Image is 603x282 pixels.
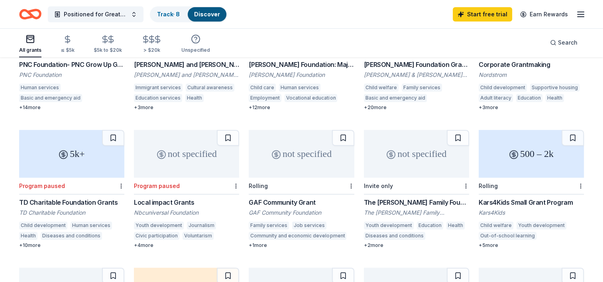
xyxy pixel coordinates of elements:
div: [PERSON_NAME] Foundation [249,71,354,79]
div: not specified [134,130,239,178]
div: Youth development [364,221,414,229]
div: Youth development [134,221,184,229]
div: Diseases and conditions [364,232,425,240]
div: + 14 more [19,104,124,111]
a: not specifiedRollingGAF Community GrantGAF Community FoundationFamily servicesJob servicesCommuni... [249,130,354,249]
a: 500 – 2kRollingKars4Kids Small Grant ProgramKars4KidsChild welfareYouth developmentOut-of-school ... [479,130,584,249]
div: Child welfare [364,84,399,92]
div: PNC Foundation- PNC Grow Up Great [19,60,124,69]
div: [PERSON_NAME] Foundation Grants [364,60,469,69]
div: Unspecified [181,47,210,53]
div: Adult literacy [479,94,513,102]
button: Track· 8Discover [150,6,227,22]
div: Program paused [134,182,180,189]
div: Program paused [19,182,65,189]
button: > $20k [141,31,162,57]
a: Earn Rewards [515,7,573,22]
div: The [PERSON_NAME] Family Foundation [364,209,469,217]
div: + 5 more [479,242,584,249]
button: ≤ $5k [61,31,75,57]
div: Basic and emergency aid [19,94,82,102]
div: Health [185,94,204,102]
div: Human services [279,84,320,92]
div: Journalism [187,221,216,229]
span: Positioned for Greatness Youth Program [64,10,128,19]
div: [PERSON_NAME] Foundation: Major Grants Program [249,60,354,69]
div: Family services [402,84,442,92]
div: + 2 more [364,242,469,249]
div: 5k+ [19,130,124,178]
div: Nbcuniversal Foundation [134,209,239,217]
div: GAF Community Grant [249,198,354,207]
div: GAF Community Foundation [249,209,354,217]
button: All grants [19,31,41,57]
div: Diseases and conditions [41,232,102,240]
div: Out-of-school learning [479,232,536,240]
div: All grants [19,47,41,53]
a: Home [19,5,41,23]
div: Voluntarism [183,232,214,240]
div: + 1 more [249,242,354,249]
div: Family services [249,221,289,229]
div: Community and economic development [249,232,346,240]
span: Search [558,38,577,47]
div: Kars4Kids [479,209,584,217]
div: Job services [292,221,326,229]
div: Rolling [479,182,498,189]
div: Local impact Grants [134,198,239,207]
div: + 12 more [249,104,354,111]
button: Search [544,35,584,51]
div: [PERSON_NAME] and [PERSON_NAME] Foundation Grant [134,60,239,69]
div: Basic and emergency aid [364,94,427,102]
div: Human services [19,84,61,92]
button: $5k to $20k [94,31,122,57]
div: + 3 more [134,104,239,111]
a: Discover [194,11,220,18]
div: Health [19,232,37,240]
div: The [PERSON_NAME] Family Foundation Grant [364,198,469,207]
div: Education [516,94,542,102]
div: Human services [71,221,112,229]
a: Track· 8 [157,11,180,18]
button: Unspecified [181,31,210,57]
div: Vocational education [285,94,337,102]
a: not specifiedInvite onlyThe [PERSON_NAME] Family Foundation GrantThe [PERSON_NAME] Family Foundat... [364,130,469,249]
div: TD Charitable Foundation Grants [19,198,124,207]
div: + 20 more [364,104,469,111]
div: Education services [134,94,182,102]
div: TD Charitable Foundation [19,209,124,217]
div: Nordstrom [479,71,584,79]
div: Youth development [517,221,566,229]
div: Civic participation [134,232,179,240]
div: Kars4Kids Small Grant Program [479,198,584,207]
div: Employment [249,94,281,102]
div: Environment [428,232,461,240]
div: + 3 more [479,104,584,111]
div: Child development [19,221,67,229]
div: Supportive housing [530,84,579,92]
div: Rolling [249,182,268,189]
a: Start free trial [453,7,512,22]
div: [PERSON_NAME] & [PERSON_NAME] Foundation Inc [364,71,469,79]
div: > $20k [141,47,162,53]
div: $5k to $20k [94,47,122,53]
div: Health [546,94,564,102]
div: Child care [249,84,276,92]
div: ≤ $5k [61,47,75,53]
div: not specified [364,130,469,178]
a: not specifiedProgram pausedLocal impact GrantsNbcuniversal FoundationYouth developmentJournalismC... [134,130,239,249]
div: not specified [249,130,354,178]
div: Child development [479,84,527,92]
div: Health [446,221,465,229]
div: + 4 more [134,242,239,249]
div: 500 – 2k [479,130,584,178]
div: PNC Foundation [19,71,124,79]
a: 5k+Program pausedTD Charitable Foundation GrantsTD Charitable FoundationChild developmentHuman se... [19,130,124,249]
div: Invite only [364,182,393,189]
div: Immigrant services [134,84,183,92]
div: + 10 more [19,242,124,249]
div: Cultural awareness [186,84,234,92]
button: Positioned for Greatness Youth Program [48,6,143,22]
div: [PERSON_NAME] and [PERSON_NAME] Foundation [134,71,239,79]
div: Child welfare [479,221,513,229]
